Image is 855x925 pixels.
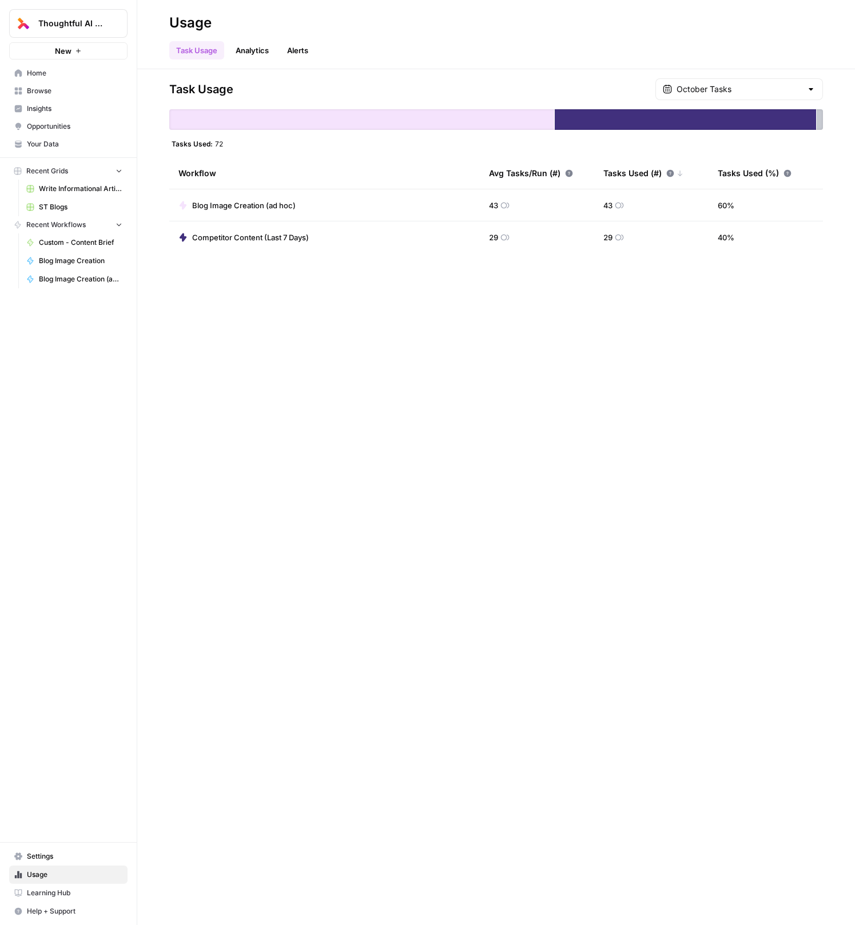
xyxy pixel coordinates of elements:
span: Thoughtful AI Content Engine [38,18,108,29]
button: New [9,42,128,59]
span: 29 [489,232,498,243]
span: Opportunities [27,121,122,132]
a: Blog Image Creation (ad hoc) [178,200,296,211]
button: Recent Workflows [9,216,128,233]
button: Help + Support [9,902,128,920]
span: 40 % [718,232,734,243]
img: Thoughtful AI Content Engine Logo [13,13,34,34]
span: Blog Image Creation [39,256,122,266]
input: October Tasks [677,84,802,95]
a: Home [9,64,128,82]
span: Task Usage [169,81,233,97]
span: Write Informational Article [39,184,122,194]
a: Opportunities [9,117,128,136]
button: Workspace: Thoughtful AI Content Engine [9,9,128,38]
a: ST Blogs [21,198,128,216]
span: 72 [215,139,223,148]
div: Avg Tasks/Run (#) [489,157,573,189]
span: Your Data [27,139,122,149]
span: 43 [603,200,613,211]
a: Custom - Content Brief [21,233,128,252]
div: Workflow [178,157,471,189]
a: Your Data [9,135,128,153]
span: Settings [27,851,122,862]
span: Browse [27,86,122,96]
a: Settings [9,847,128,866]
a: Write Informational Article [21,180,128,198]
span: Custom - Content Brief [39,237,122,248]
div: Tasks Used (#) [603,157,683,189]
span: Tasks Used: [172,139,213,148]
span: Competitor Content (Last 7 Days) [192,232,309,243]
a: Alerts [280,41,315,59]
span: 29 [603,232,613,243]
span: Learning Hub [27,888,122,898]
a: Competitor Content (Last 7 Days) [178,232,309,243]
span: Help + Support [27,906,122,916]
a: Analytics [229,41,276,59]
a: Browse [9,82,128,100]
span: Blog Image Creation (ad hoc) [192,200,296,211]
span: Insights [27,104,122,114]
span: 43 [489,200,498,211]
a: Blog Image Creation (ad hoc) [21,270,128,288]
button: Recent Grids [9,162,128,180]
a: Task Usage [169,41,224,59]
a: Insights [9,100,128,118]
span: New [55,45,71,57]
span: Recent Workflows [26,220,86,230]
a: Blog Image Creation [21,252,128,270]
span: Recent Grids [26,166,68,176]
a: Usage [9,866,128,884]
a: Learning Hub [9,884,128,902]
span: Blog Image Creation (ad hoc) [39,274,122,284]
div: Usage [169,14,212,32]
span: Usage [27,870,122,880]
span: 60 % [718,200,734,211]
span: ST Blogs [39,202,122,212]
span: Home [27,68,122,78]
div: Tasks Used (%) [718,157,792,189]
